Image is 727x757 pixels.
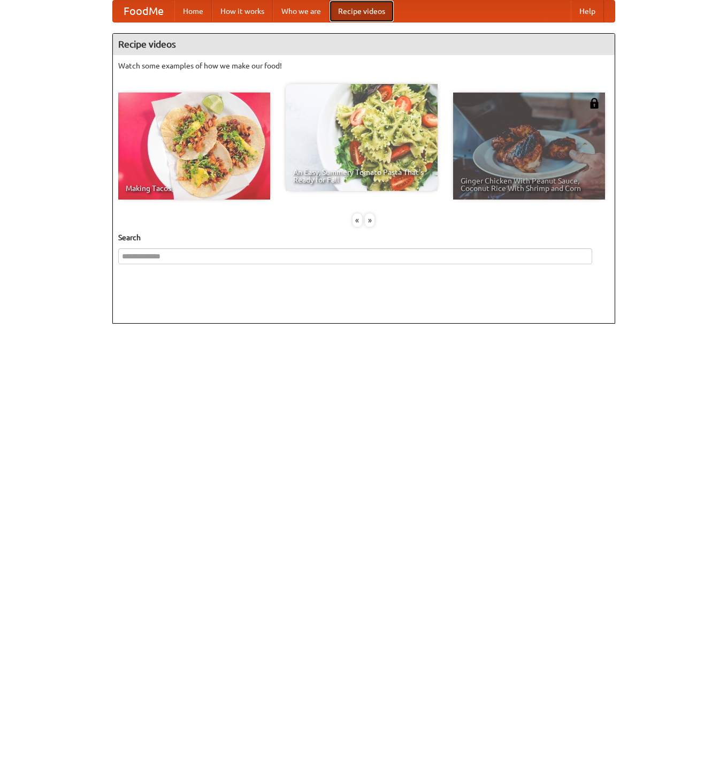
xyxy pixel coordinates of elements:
a: An Easy, Summery Tomato Pasta That's Ready for Fall [286,84,438,191]
a: Recipe videos [330,1,394,22]
div: « [353,213,362,227]
a: Home [174,1,212,22]
p: Watch some examples of how we make our food! [118,60,609,71]
span: An Easy, Summery Tomato Pasta That's Ready for Fall [293,169,430,183]
h4: Recipe videos [113,34,615,55]
a: Making Tacos [118,93,270,200]
a: Who we are [273,1,330,22]
a: FoodMe [113,1,174,22]
span: Making Tacos [126,185,263,192]
a: How it works [212,1,273,22]
a: Help [571,1,604,22]
div: » [365,213,374,227]
img: 483408.png [589,98,600,109]
h5: Search [118,232,609,243]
